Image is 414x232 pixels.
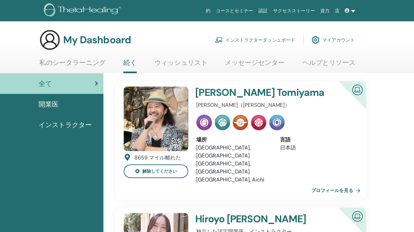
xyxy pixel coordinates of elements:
a: 続く [123,59,137,73]
div: 認定オンラインインストラクター [328,81,366,119]
img: generic-user-icon.jpg [39,29,61,51]
a: ヘルプとリソース [302,59,355,72]
p: [PERSON_NAME]（[PERSON_NAME]） [196,101,354,109]
a: 店 [332,5,342,17]
li: [GEOGRAPHIC_DATA], [GEOGRAPHIC_DATA] [196,160,270,176]
a: 資力 [318,5,332,17]
button: 解除してください [124,164,188,178]
div: 場所 [196,136,270,144]
li: 日本語 [280,144,354,152]
img: 認定オンラインインストラクター [349,208,365,223]
img: chalkboard-teacher.svg [215,37,223,43]
img: default.jpg [124,87,188,151]
div: 8659 マイル離れた [134,154,181,162]
h4: Hiroyo [PERSON_NAME] [195,213,327,225]
a: サクセスストーリー [270,5,318,17]
a: 約 [203,5,213,17]
img: logo.png [44,3,123,18]
span: 全て [39,79,52,89]
img: cog.svg [312,34,320,46]
a: インストラクターダッシュボード [215,33,295,47]
img: 認定オンラインインストラクター [349,82,365,97]
a: 認証 [256,5,270,17]
a: プロフィールを見る [311,184,363,197]
a: メッセージセンター [225,59,285,72]
div: 言語 [280,136,354,144]
li: [GEOGRAPHIC_DATA], Aichi [196,176,270,184]
a: ウィッシュリスト [154,59,207,72]
a: 私のシータラーニング [39,59,106,72]
span: 開業医 [39,99,59,109]
a: コースとセミナー [213,5,256,17]
a: マイアカウント [312,33,355,47]
h3: My Dashboard [63,34,131,46]
span: インストラクター [39,120,92,130]
h4: [PERSON_NAME] Tomiyama [195,87,327,99]
li: [GEOGRAPHIC_DATA], [GEOGRAPHIC_DATA] [196,144,270,160]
